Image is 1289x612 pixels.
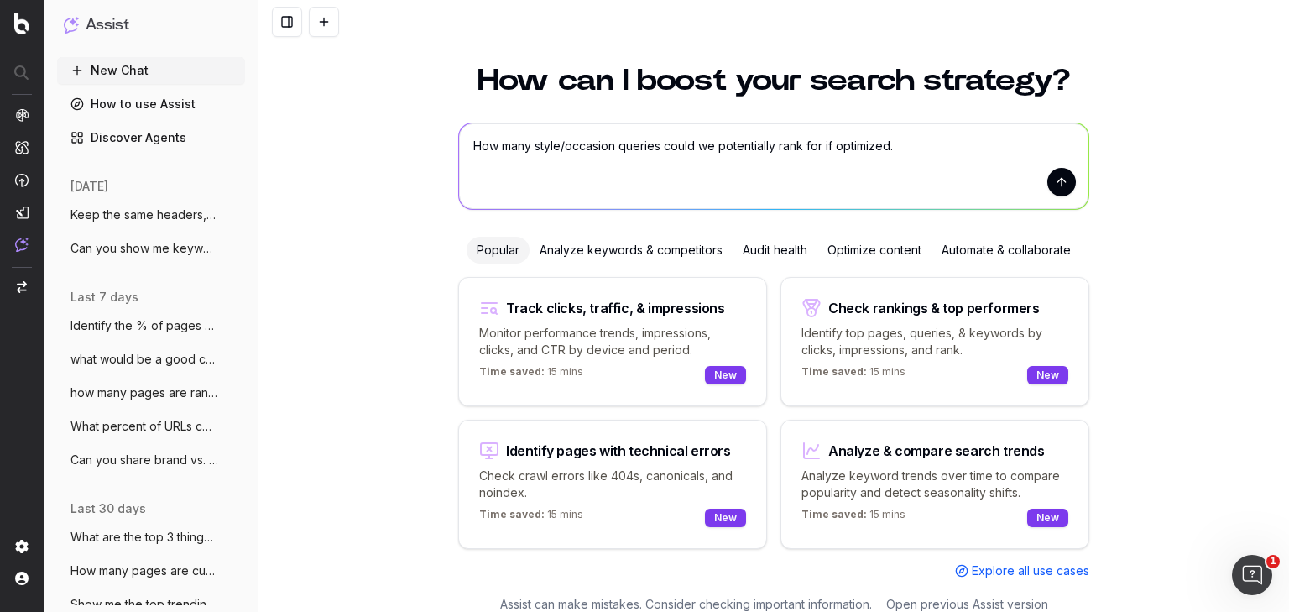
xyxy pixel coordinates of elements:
h1: Assist [86,13,129,37]
span: [DATE] [70,178,108,195]
span: Identify the % of pages on site with les [70,317,218,334]
img: My account [15,572,29,585]
button: Assist [64,13,238,37]
div: Automate & collaborate [932,237,1081,264]
img: Botify logo [14,13,29,34]
img: Switch project [17,281,27,293]
button: Can you show me keywords that have [PERSON_NAME] [57,235,245,262]
button: what would be a good category name for a [57,346,245,373]
span: how many pages are ranking for the term [70,384,218,401]
button: Can you share brand vs. non brand clicks [57,447,245,473]
span: Time saved: [801,365,867,378]
button: how many pages are ranking for the term [57,379,245,406]
h1: How can I boost your search strategy? [458,65,1089,96]
span: How many pages are currently indexed on [70,562,218,579]
img: Studio [15,206,29,219]
span: Time saved: [479,365,545,378]
p: Analyze keyword trends over time to compare popularity and detect seasonality shifts. [801,468,1068,501]
a: Explore all use cases [955,562,1089,579]
div: Analyze keywords & competitors [530,237,733,264]
img: Analytics [15,108,29,122]
span: Can you show me keywords that have [PERSON_NAME] [70,240,218,257]
p: Check crawl errors like 404s, canonicals, and noindex. [479,468,746,501]
img: Activation [15,173,29,187]
img: Assist [64,17,79,33]
p: 15 mins [479,508,583,528]
div: Audit health [733,237,817,264]
span: What percent of URLs containing "collect [70,418,218,435]
div: Analyze & compare search trends [828,444,1045,458]
img: Setting [15,540,29,553]
div: Check rankings & top performers [828,301,1040,315]
button: What are the top 3 things I can do to im [57,524,245,551]
div: Identify pages with technical errors [506,444,731,458]
span: Keep the same headers, but make the foll [70,207,218,223]
span: last 7 days [70,289,138,306]
a: How to use Assist [57,91,245,118]
div: Track clicks, traffic, & impressions [506,301,725,315]
span: Time saved: [801,508,867,520]
span: What are the top 3 things I can do to im [70,529,218,546]
div: New [1027,366,1068,384]
textarea: How many style/occasion queries could we potentially rank for if optimized. [459,123,1088,209]
span: 1 [1266,555,1280,568]
iframe: Intercom live chat [1232,555,1272,595]
img: Intelligence [15,140,29,154]
div: New [1027,509,1068,527]
p: Monitor performance trends, impressions, clicks, and CTR by device and period. [479,325,746,358]
button: How many pages are currently indexed on [57,557,245,584]
span: Time saved: [479,508,545,520]
div: Optimize content [817,237,932,264]
span: last 30 days [70,500,146,517]
p: 15 mins [801,365,905,385]
span: what would be a good category name for a [70,351,218,368]
p: 15 mins [479,365,583,385]
p: Identify top pages, queries, & keywords by clicks, impressions, and rank. [801,325,1068,358]
img: Assist [15,238,29,252]
p: 15 mins [801,508,905,528]
button: What percent of URLs containing "collect [57,413,245,440]
a: Discover Agents [57,124,245,151]
button: Identify the % of pages on site with les [57,312,245,339]
div: New [705,366,746,384]
span: Can you share brand vs. non brand clicks [70,452,218,468]
button: New Chat [57,57,245,84]
div: Popular [467,237,530,264]
button: Keep the same headers, but make the foll [57,201,245,228]
div: New [705,509,746,527]
span: Explore all use cases [972,562,1089,579]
